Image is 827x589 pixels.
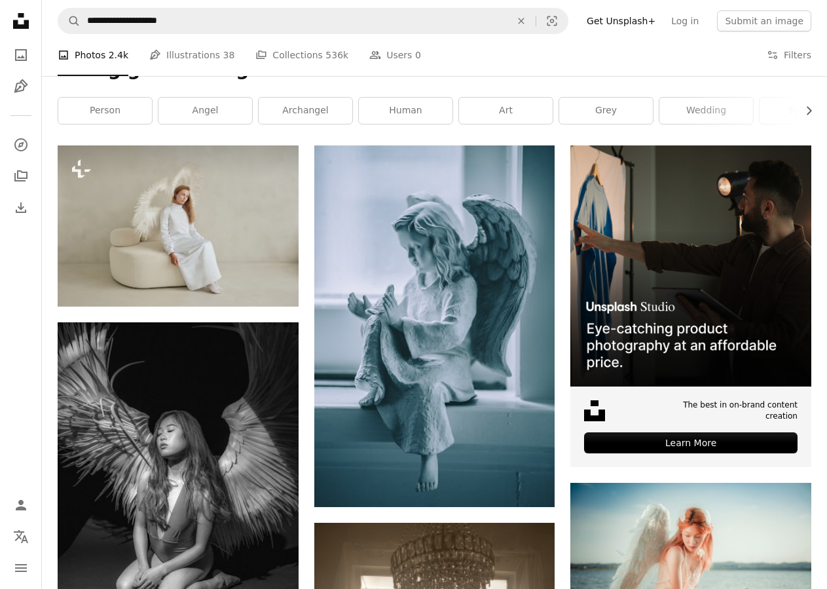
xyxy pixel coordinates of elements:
[579,10,663,31] a: Get Unsplash+
[58,8,568,34] form: Find visuals sitewide
[58,98,152,124] a: person
[415,48,421,62] span: 0
[8,492,34,518] a: Log in / Sign up
[659,98,753,124] a: wedding
[584,432,798,453] div: Learn More
[767,34,811,76] button: Filters
[717,10,811,31] button: Submit an image
[584,400,605,421] img: file-1631678316303-ed18b8b5cb9cimage
[58,9,81,33] button: Search Unsplash
[259,98,352,124] a: archangel
[678,400,798,422] span: The best in on-brand content creation
[158,98,252,124] a: angel
[536,9,568,33] button: Visual search
[255,34,348,76] a: Collections 536k
[58,220,299,232] a: A woman sitting on a white couch with a white feather on her head
[8,73,34,100] a: Illustrations
[314,145,555,507] img: angel ceramic figurine on black table
[570,145,811,387] img: file-1715714098234-25b8b4e9d8faimage
[359,98,452,124] a: human
[8,163,34,189] a: Collections
[149,34,234,76] a: Illustrations 38
[459,98,553,124] a: art
[8,523,34,550] button: Language
[663,10,707,31] a: Log in
[314,320,555,332] a: angel ceramic figurine on black table
[325,48,348,62] span: 536k
[559,98,653,124] a: grey
[58,466,299,478] a: woman in black bikini sitting on floor
[8,195,34,221] a: Download History
[8,132,34,158] a: Explore
[8,8,34,37] a: Home — Unsplash
[8,555,34,581] button: Menu
[369,34,421,76] a: Users 0
[58,145,299,306] img: A woman sitting on a white couch with a white feather on her head
[223,48,235,62] span: 38
[507,9,536,33] button: Clear
[570,145,811,466] a: The best in on-brand content creationLearn More
[570,557,811,569] a: woman in pink dress holding white feather
[797,98,811,124] button: scroll list to the right
[8,42,34,68] a: Photos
